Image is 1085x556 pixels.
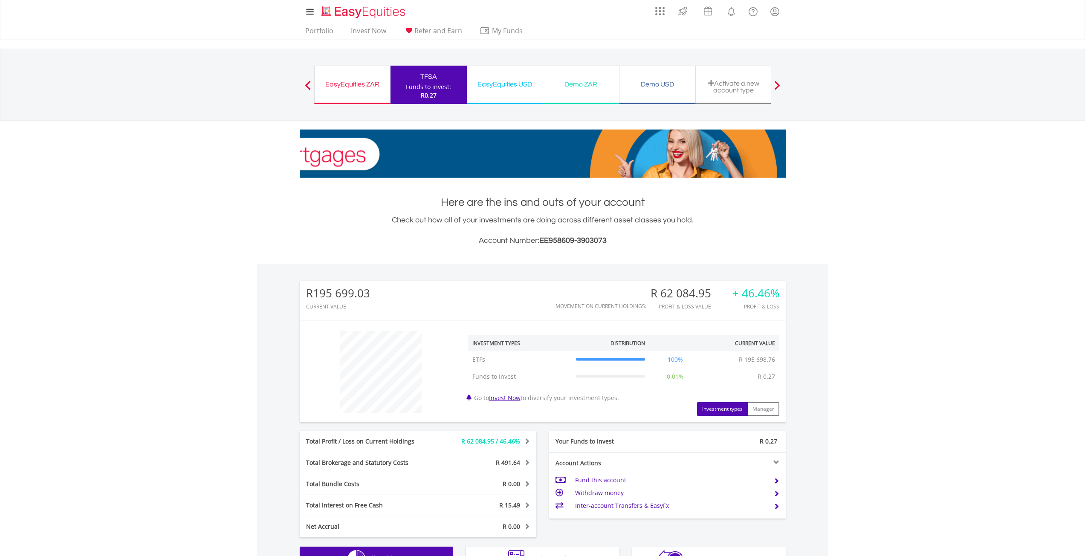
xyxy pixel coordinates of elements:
div: Go to to diversify your investment types. [462,327,786,416]
a: Vouchers [695,2,720,18]
span: R 0.00 [503,480,520,488]
img: vouchers-v2.svg [701,4,715,18]
h1: Here are the ins and outs of your account [300,195,786,210]
span: EE958609-3903073 [539,236,607,245]
a: Notifications [720,2,742,19]
a: Home page [318,2,409,19]
div: Distribution [610,340,645,347]
div: Total Bundle Costs [300,480,438,488]
td: ETFs [468,351,572,368]
td: Fund this account [575,474,767,487]
span: R 62 084.95 / 46.46% [461,437,520,445]
div: Funds to invest: [406,83,451,91]
img: thrive-v2.svg [676,4,690,18]
td: R 0.27 [753,368,779,385]
div: Your Funds to Invest [549,437,668,446]
div: Profit & Loss Value [651,304,722,309]
a: My Profile [764,2,786,21]
span: R 15.49 [499,501,520,509]
h3: Account Number: [300,235,786,247]
td: Funds to Invest [468,368,572,385]
img: EasyMortage Promotion Banner [300,130,786,178]
button: Investment types [697,402,748,416]
td: 100% [649,351,701,368]
div: Check out how all of your investments are doing across different asset classes you hold. [300,214,786,247]
div: Activate a new account type [701,80,767,94]
span: R 491.64 [496,458,520,467]
a: AppsGrid [650,2,670,16]
div: CURRENT VALUE [306,304,370,309]
div: Account Actions [549,459,668,467]
div: EasyEquities USD [472,78,538,90]
td: Inter-account Transfers & EasyFx [575,499,767,512]
div: Total Profit / Loss on Current Holdings [300,437,438,446]
div: Profit & Loss [732,304,779,309]
td: 0.01% [649,368,701,385]
div: + 46.46% [732,287,779,300]
a: FAQ's and Support [742,2,764,19]
td: R 195 698.76 [735,351,779,368]
div: Demo ZAR [548,78,614,90]
td: Withdraw money [575,487,767,499]
div: Total Interest on Free Cash [300,501,438,510]
span: R 0.27 [760,437,777,445]
div: Net Accrual [300,522,438,531]
a: Portfolio [302,26,337,40]
a: Refer and Earn [400,26,466,40]
img: EasyEquities_Logo.png [320,5,409,19]
span: My Funds [480,25,535,36]
a: Invest Now [347,26,390,40]
div: Total Brokerage and Statutory Costs [300,458,438,467]
th: Current Value [701,335,779,351]
button: Manager [747,402,779,416]
div: R195 699.03 [306,287,370,300]
a: Invest Now [489,394,521,402]
div: TFSA [396,71,462,83]
div: EasyEquities ZAR [320,78,385,90]
img: grid-menu-icon.svg [655,6,665,16]
span: R 0.00 [503,522,520,530]
div: R 62 084.95 [651,287,722,300]
span: Refer and Earn [414,26,462,35]
span: R0.27 [421,91,437,99]
div: Demo USD [625,78,690,90]
th: Investment Types [468,335,572,351]
div: Movement on Current Holdings: [556,303,646,309]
